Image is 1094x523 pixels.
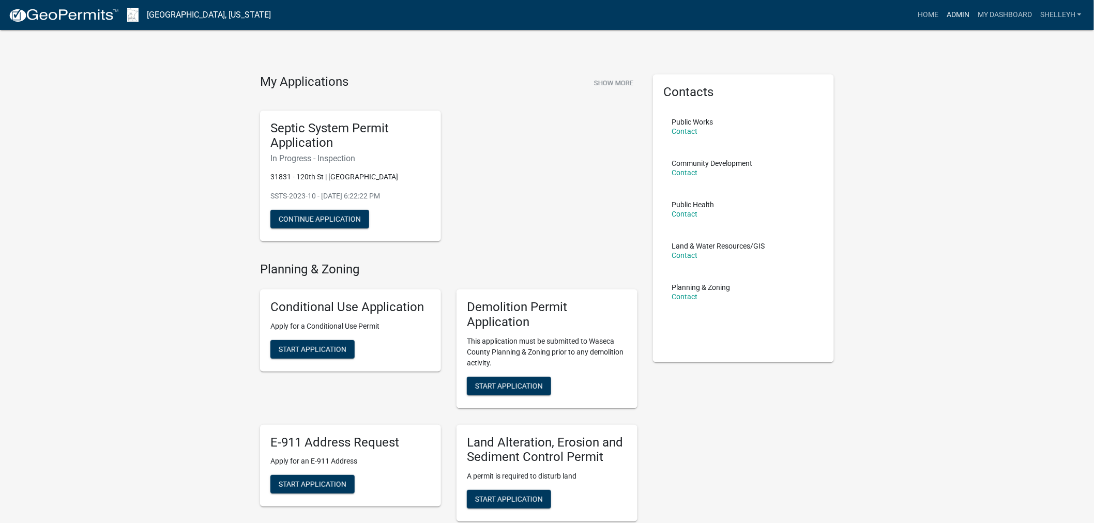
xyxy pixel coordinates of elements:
a: Contact [672,251,697,259]
p: Apply for a Conditional Use Permit [270,321,431,332]
a: [GEOGRAPHIC_DATA], [US_STATE] [147,6,271,24]
h4: Planning & Zoning [260,262,637,277]
h5: Land Alteration, Erosion and Sediment Control Permit [467,435,627,465]
a: shelleyh [1036,5,1086,25]
span: Start Application [279,345,346,353]
a: Contact [672,293,697,301]
p: 31831 - 120th St | [GEOGRAPHIC_DATA] [270,172,431,182]
p: A permit is required to disturb land [467,471,627,482]
a: Contact [672,210,697,218]
p: Community Development [672,160,752,167]
span: Start Application [279,480,346,488]
h4: My Applications [260,74,348,90]
img: Waseca County, Minnesota [127,8,139,22]
button: Start Application [467,490,551,509]
span: Start Application [475,495,543,503]
h5: Demolition Permit Application [467,300,627,330]
a: Admin [943,5,974,25]
a: Contact [672,127,697,135]
h5: Septic System Permit Application [270,121,431,151]
p: Public Works [672,118,713,126]
button: Continue Application [270,210,369,228]
a: My Dashboard [974,5,1036,25]
a: Home [914,5,943,25]
h6: In Progress - Inspection [270,153,431,163]
h5: E-911 Address Request [270,435,431,450]
p: Land & Water Resources/GIS [672,242,765,250]
p: Planning & Zoning [672,284,730,291]
button: Show More [590,74,637,91]
button: Start Application [467,377,551,395]
p: Apply for an E-911 Address [270,456,431,467]
span: Start Application [475,381,543,390]
p: SSTS-2023-10 - [DATE] 6:22:22 PM [270,191,431,202]
a: Contact [672,168,697,177]
h5: Contacts [663,85,824,100]
button: Start Application [270,475,355,494]
p: Public Health [672,201,714,208]
button: Start Application [270,340,355,359]
p: This application must be submitted to Waseca County Planning & Zoning prior to any demolition act... [467,336,627,368]
h5: Conditional Use Application [270,300,431,315]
